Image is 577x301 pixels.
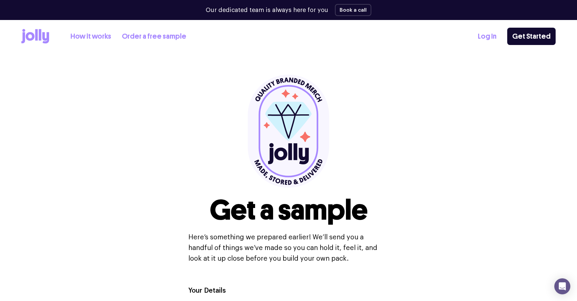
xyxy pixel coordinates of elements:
a: Get Started [507,28,556,45]
label: Your Details [188,286,226,296]
p: Here’s something we prepared earlier! We’ll send you a handful of things we’ve made so you can ho... [188,232,389,264]
a: Order a free sample [122,31,186,42]
div: Open Intercom Messenger [554,278,570,294]
button: Book a call [335,4,371,16]
h1: Get a sample [210,196,368,224]
p: Our dedicated team is always here for you [206,6,328,15]
a: Log In [478,31,497,42]
a: How it works [70,31,111,42]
